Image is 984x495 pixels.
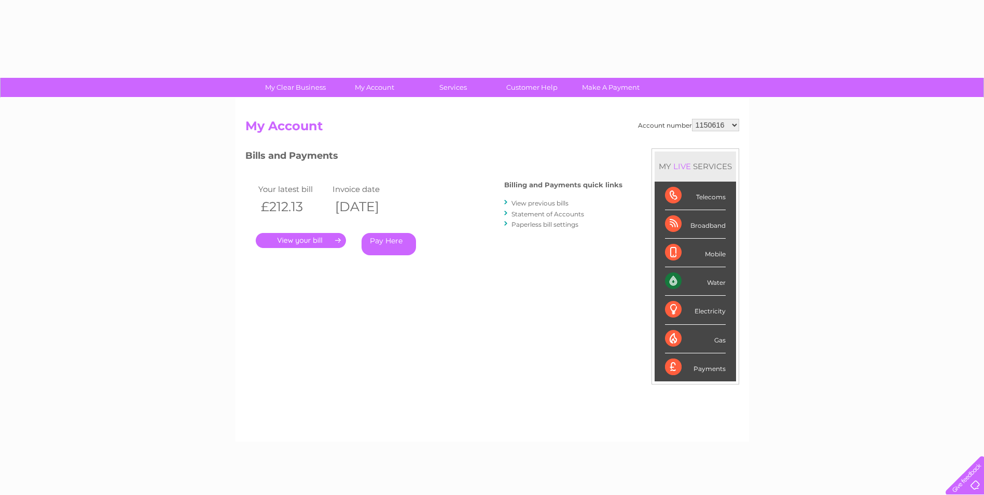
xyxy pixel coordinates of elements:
[568,78,654,97] a: Make A Payment
[665,353,726,381] div: Payments
[665,210,726,239] div: Broadband
[511,221,578,228] a: Paperless bill settings
[256,182,330,196] td: Your latest bill
[331,78,417,97] a: My Account
[330,182,405,196] td: Invoice date
[245,148,622,167] h3: Bills and Payments
[256,196,330,217] th: £212.13
[665,239,726,267] div: Mobile
[638,119,739,131] div: Account number
[504,181,622,189] h4: Billing and Payments quick links
[256,233,346,248] a: .
[410,78,496,97] a: Services
[665,325,726,353] div: Gas
[665,182,726,210] div: Telecoms
[511,210,584,218] a: Statement of Accounts
[655,152,736,181] div: MY SERVICES
[489,78,575,97] a: Customer Help
[665,267,726,296] div: Water
[671,161,693,171] div: LIVE
[245,119,739,139] h2: My Account
[330,196,405,217] th: [DATE]
[665,296,726,324] div: Electricity
[511,199,569,207] a: View previous bills
[362,233,416,255] a: Pay Here
[253,78,338,97] a: My Clear Business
